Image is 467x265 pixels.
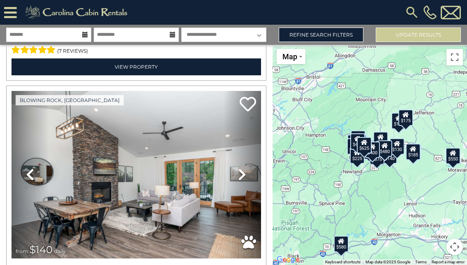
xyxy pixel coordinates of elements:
[421,5,439,19] a: [PHONE_NUMBER]
[377,140,392,156] div: $480
[282,52,297,61] span: Map
[357,137,372,153] div: $625
[365,141,380,158] div: $400
[12,58,261,75] a: View Property
[275,254,302,265] a: Open this area in Google Maps (opens a new window)
[351,130,366,146] div: $125
[279,28,364,42] a: Refine Search Filters
[30,244,53,256] span: $140
[390,138,405,155] div: $130
[382,147,397,163] div: $140
[240,96,256,114] a: Add to favorites
[347,138,362,154] div: $230
[350,133,365,149] div: $425
[21,4,134,21] img: Khaki-logo.png
[446,239,463,255] button: Map camera controls
[373,132,388,148] div: $349
[350,147,365,164] div: $225
[446,49,463,65] button: Toggle fullscreen view
[406,144,421,160] div: $185
[16,95,124,105] a: Blowing Rock, [GEOGRAPHIC_DATA]
[405,5,419,20] img: search-regular.svg
[370,148,384,164] div: $375
[277,49,305,64] button: Change map style
[398,109,413,126] div: $175
[12,37,261,56] div: Sleeping Areas / Bathrooms / Sleeps:
[446,147,461,164] div: $550
[365,260,410,264] span: Map data ©2025 Google
[57,46,88,56] span: (7 reviews)
[275,254,302,265] img: Google
[376,28,461,42] button: Update Results
[432,260,465,264] a: Report a map error
[54,248,66,254] span: daily
[12,91,261,258] img: thumbnail_167067393.jpeg
[391,113,406,129] div: $175
[325,259,361,265] button: Keyboard shortcuts
[334,235,349,252] div: $580
[16,248,28,254] span: from
[415,260,427,264] a: Terms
